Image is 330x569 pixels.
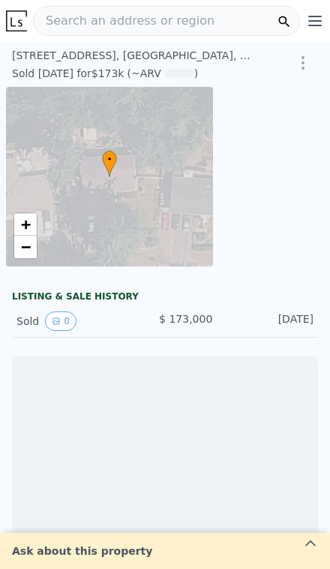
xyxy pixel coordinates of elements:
span: + [21,215,31,234]
a: Zoom in [14,213,37,236]
div: • [102,150,117,177]
div: [STREET_ADDRESS] , [GEOGRAPHIC_DATA] , WA 98072 [12,48,255,63]
div: LISTING & SALE HISTORY [12,290,318,305]
img: Lotside [6,10,27,31]
span: − [21,237,31,256]
div: Ask about this property [3,544,161,559]
div: Sold [DATE] for $173k [12,66,124,81]
span: Search an address or region [34,12,214,30]
span: • [102,153,117,166]
div: Sold [16,311,112,331]
button: Show Options [288,48,318,78]
span: $ 173,000 [159,313,212,325]
div: (~ARV ) [124,66,198,81]
div: [DATE] [218,311,313,331]
a: Zoom out [14,236,37,258]
button: View historical data [45,311,76,331]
